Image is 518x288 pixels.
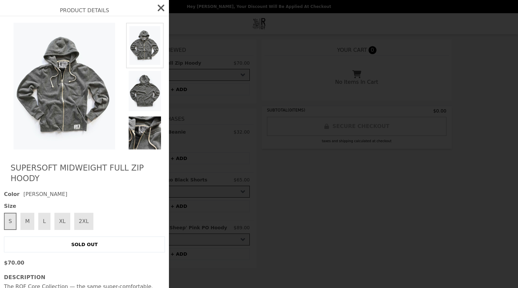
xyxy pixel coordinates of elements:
span: Size [4,202,165,210]
p: $70.00 [4,259,165,267]
img: Heather Grey / S [4,23,125,149]
img: Heather Grey / S [126,68,164,114]
div: [PERSON_NAME] [4,190,165,198]
button: XL [54,213,70,230]
button: L [38,213,50,230]
img: Heather Grey / S [126,23,164,68]
button: S [4,213,16,230]
h3: Description [4,273,165,281]
button: M [20,213,34,230]
img: Heather Grey / S [126,114,164,160]
span: Color [4,190,19,198]
h2: Supersoft Midweight Full Zip Hoody [11,163,158,184]
button: SOLD OUT [4,237,165,252]
button: 2XL [74,213,93,230]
